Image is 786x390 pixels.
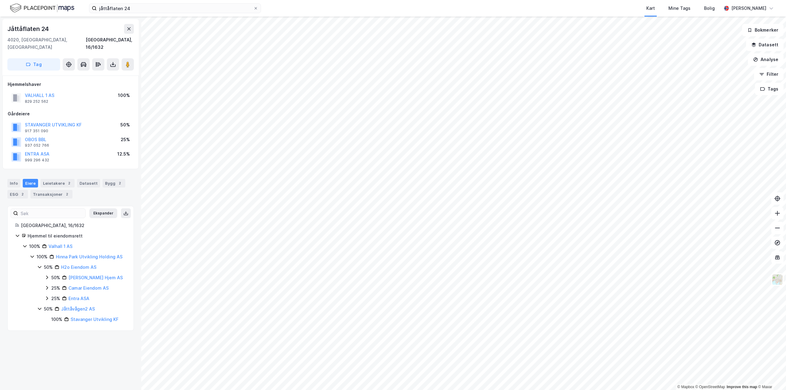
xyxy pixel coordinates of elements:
[25,143,49,148] div: 937 052 766
[117,180,123,186] div: 2
[746,39,784,51] button: Datasett
[61,265,96,270] a: H2o Eiendom AS
[646,5,655,12] div: Kart
[68,296,89,301] a: Entra ASA
[7,24,50,34] div: Jåttåflaten 24
[755,83,784,95] button: Tags
[68,285,109,291] a: Camar Eiendom AS
[742,24,784,36] button: Bokmerker
[772,274,783,285] img: Z
[77,179,100,187] div: Datasett
[37,253,48,261] div: 100%
[28,232,126,240] div: Hjemmel til eiendomsrett
[748,53,784,66] button: Analyse
[49,244,72,249] a: Valhall 1 AS
[755,361,786,390] iframe: Chat Widget
[23,179,38,187] div: Eiere
[21,222,126,229] div: [GEOGRAPHIC_DATA], 16/1632
[121,136,130,143] div: 25%
[89,208,117,218] button: Ekspander
[704,5,715,12] div: Bolig
[7,190,28,199] div: ESG
[7,36,86,51] div: 4020, [GEOGRAPHIC_DATA], [GEOGRAPHIC_DATA]
[41,179,75,187] div: Leietakere
[677,385,694,389] a: Mapbox
[118,92,130,99] div: 100%
[7,58,60,71] button: Tag
[56,254,123,259] a: Hinna Park Utvikling Holding AS
[97,4,253,13] input: Søk på adresse, matrikkel, gårdeiere, leietakere eller personer
[695,385,725,389] a: OpenStreetMap
[30,190,72,199] div: Transaksjoner
[8,110,134,118] div: Gårdeiere
[25,129,48,133] div: 917 351 090
[68,275,123,280] a: [PERSON_NAME] Hjem AS
[86,36,134,51] div: [GEOGRAPHIC_DATA], 16/1632
[120,121,130,129] div: 50%
[727,385,757,389] a: Improve this map
[44,264,53,271] div: 50%
[64,191,70,197] div: 2
[10,3,74,14] img: logo.f888ab2527a4732fd821a326f86c7f29.svg
[29,243,40,250] div: 100%
[754,68,784,80] button: Filter
[44,305,53,313] div: 50%
[51,295,60,302] div: 25%
[19,191,25,197] div: 2
[61,306,95,311] a: Jåttåvågen2 AS
[103,179,125,187] div: Bygg
[117,150,130,158] div: 12.5%
[7,179,20,187] div: Info
[51,274,60,281] div: 50%
[18,209,85,218] input: Søk
[8,81,134,88] div: Hjemmelshaver
[51,316,62,323] div: 100%
[25,99,48,104] div: 829 252 562
[71,317,119,322] a: Stavanger Utvikling KF
[51,284,60,292] div: 25%
[668,5,691,12] div: Mine Tags
[66,180,72,186] div: 2
[731,5,766,12] div: [PERSON_NAME]
[25,158,49,163] div: 999 296 432
[755,361,786,390] div: Kontrollprogram for chat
